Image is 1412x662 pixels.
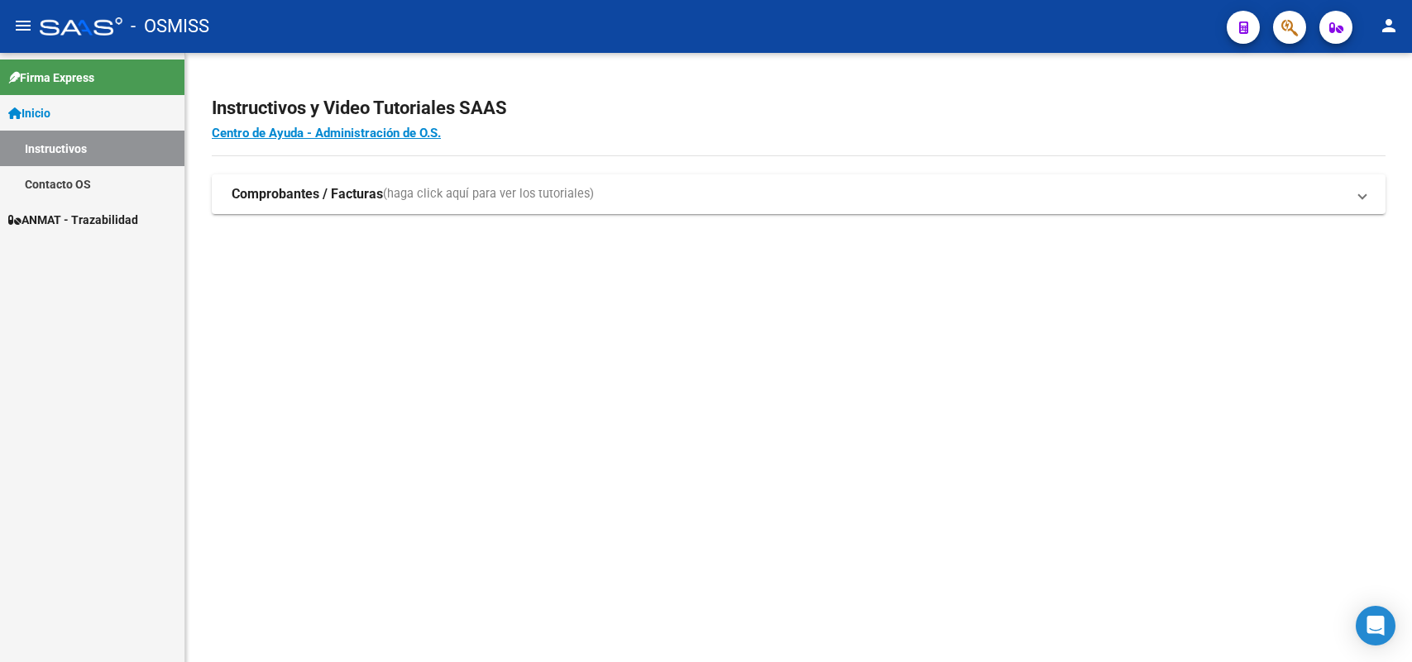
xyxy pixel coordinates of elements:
[8,69,94,87] span: Firma Express
[8,104,50,122] span: Inicio
[212,126,441,140] a: Centro de Ayuda - Administración de O.S.
[13,16,33,36] mat-icon: menu
[1379,16,1399,36] mat-icon: person
[212,93,1386,124] h2: Instructivos y Video Tutoriales SAAS
[8,211,138,229] span: ANMAT - Trazabilidad
[131,8,209,45] span: - OSMISS
[212,174,1386,214] mat-expansion-panel-header: Comprobantes / Facturas(haga click aquí para ver los tutoriales)
[383,185,594,203] span: (haga click aquí para ver los tutoriales)
[232,185,383,203] strong: Comprobantes / Facturas
[1356,606,1395,645] div: Open Intercom Messenger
